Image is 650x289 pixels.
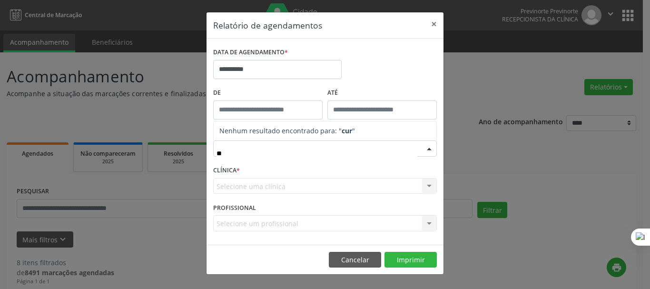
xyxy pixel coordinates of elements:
[213,86,323,100] label: De
[213,45,288,60] label: DATA DE AGENDAMENTO
[329,252,381,268] button: Cancelar
[384,252,437,268] button: Imprimir
[327,86,437,100] label: ATÉ
[219,126,355,135] span: Nenhum resultado encontrado para: " "
[424,12,443,36] button: Close
[342,126,352,135] strong: cur
[213,19,322,31] h5: Relatório de agendamentos
[213,163,240,178] label: CLÍNICA
[213,200,256,215] label: PROFISSIONAL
